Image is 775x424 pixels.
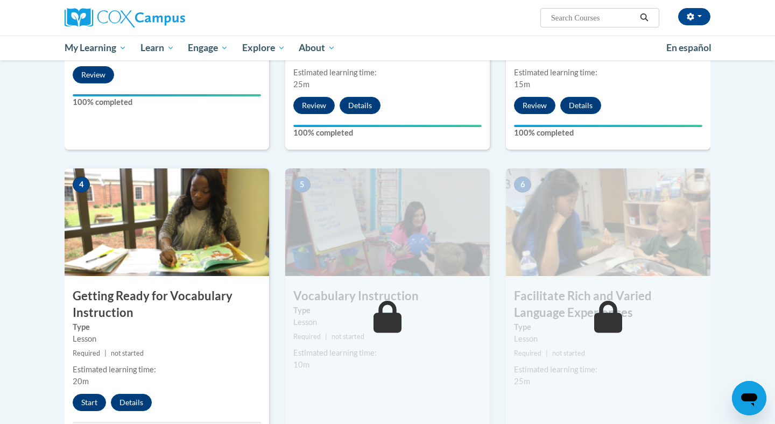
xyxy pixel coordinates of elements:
span: 6 [514,176,531,193]
a: Learn [133,36,181,60]
input: Search Courses [550,11,636,24]
span: Required [514,349,541,357]
span: 4 [73,176,90,193]
div: Lesson [293,316,482,328]
span: not started [111,349,144,357]
button: Review [293,97,335,114]
img: Course Image [65,168,269,276]
a: Engage [181,36,235,60]
span: About [299,41,335,54]
span: Engage [188,41,228,54]
label: 100% completed [73,96,261,108]
span: Required [73,349,100,357]
button: Account Settings [678,8,710,25]
div: Lesson [514,333,702,345]
span: Explore [242,41,285,54]
div: Estimated learning time: [73,364,261,376]
a: En español [659,37,718,59]
img: Cox Campus [65,8,185,27]
span: My Learning [65,41,126,54]
div: Your progress [293,125,482,127]
div: Lesson [73,333,261,345]
button: Details [560,97,601,114]
label: Type [514,321,702,333]
a: Cox Campus [65,8,269,27]
span: | [104,349,107,357]
img: Course Image [506,168,710,276]
button: Details [111,394,152,411]
label: 100% completed [514,127,702,139]
span: En español [666,42,711,53]
h3: Facilitate Rich and Varied Language Experiences [506,288,710,321]
span: Learn [140,41,174,54]
span: 20m [73,377,89,386]
span: 5 [293,176,311,193]
div: Estimated learning time: [514,67,702,79]
button: Review [73,66,114,83]
span: 25m [293,80,309,89]
a: Explore [235,36,292,60]
div: Main menu [48,36,727,60]
h3: Getting Ready for Vocabulary Instruction [65,288,269,321]
span: 25m [514,377,530,386]
h3: Vocabulary Instruction [285,288,490,305]
a: My Learning [58,36,133,60]
span: | [546,349,548,357]
img: Course Image [285,168,490,276]
iframe: Button to launch messaging window [732,381,766,415]
div: Estimated learning time: [293,67,482,79]
button: Details [340,97,381,114]
a: About [292,36,343,60]
button: Search [636,11,652,24]
span: not started [332,333,364,341]
button: Review [514,97,555,114]
div: Estimated learning time: [514,364,702,376]
span: | [325,333,327,341]
span: 10m [293,360,309,369]
label: 100% completed [293,127,482,139]
span: 15m [514,80,530,89]
span: not started [552,349,585,357]
label: Type [293,305,482,316]
button: Start [73,394,106,411]
span: Required [293,333,321,341]
div: Your progress [73,94,261,96]
label: Type [73,321,261,333]
div: Your progress [514,125,702,127]
div: Estimated learning time: [293,347,482,359]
